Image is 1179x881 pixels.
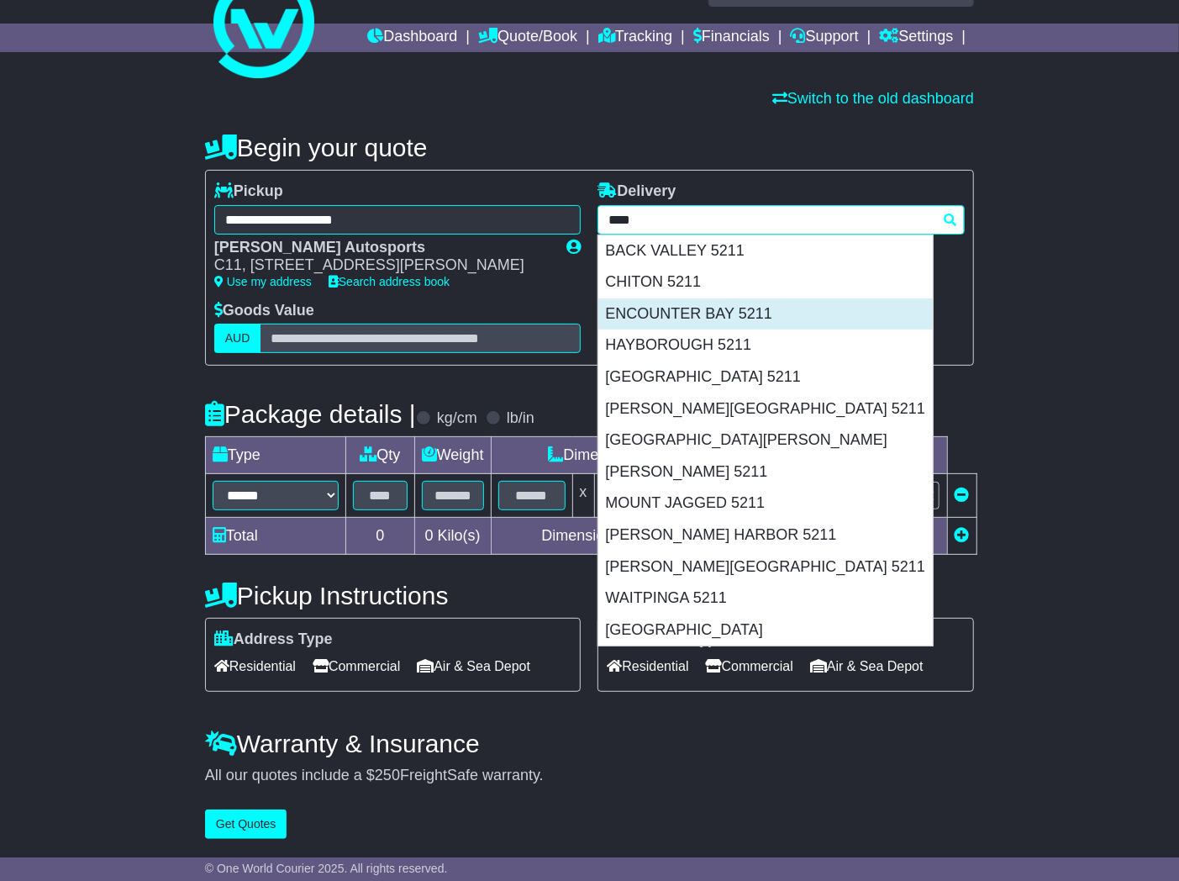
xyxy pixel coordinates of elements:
a: Add new item [955,527,970,544]
div: [GEOGRAPHIC_DATA] [598,615,933,646]
td: Type [205,437,345,474]
button: Get Quotes [205,810,287,839]
label: Delivery [597,182,676,201]
div: CHITON 5211 [598,266,933,298]
a: Switch to the old dashboard [772,90,974,107]
div: [PERSON_NAME][GEOGRAPHIC_DATA] 5211 [598,551,933,583]
h4: Pickup Instructions [205,582,582,609]
td: Kilo(s) [414,518,491,555]
span: Commercial [706,653,793,679]
td: Total [205,518,345,555]
h4: Package details | [205,400,416,428]
div: [GEOGRAPHIC_DATA][PERSON_NAME] [598,425,933,456]
div: ENCOUNTER BAY 5211 [598,298,933,330]
a: Quote/Book [478,24,577,52]
a: Search address book [329,275,450,288]
div: C11, [STREET_ADDRESS][PERSON_NAME] [214,256,550,275]
div: WAITPINGA 5211 [598,583,933,615]
td: Weight [414,437,491,474]
div: [PERSON_NAME][GEOGRAPHIC_DATA] 5211 [598,393,933,425]
typeahead: Please provide city [597,205,965,235]
a: Settings [879,24,953,52]
div: [GEOGRAPHIC_DATA] 5211 [598,361,933,393]
span: Residential [214,653,296,679]
label: Goods Value [214,302,314,320]
td: Dimensions (L x W x H) [491,437,779,474]
span: Air & Sea Depot [810,653,924,679]
div: All our quotes include a $ FreightSafe warranty. [205,767,974,785]
td: Dimensions in Centimetre(s) [491,518,779,555]
div: [PERSON_NAME] Autosports [214,239,550,257]
h4: Begin your quote [205,134,974,161]
a: Dashboard [367,24,457,52]
div: HAYBOROUGH 5211 [598,330,933,361]
h4: Warranty & Insurance [205,730,974,757]
a: Support [791,24,859,52]
span: Residential [607,653,688,679]
div: MOUNT JAGGED 5211 [598,488,933,520]
a: Financials [693,24,770,52]
label: AUD [214,324,261,353]
a: Use my address [214,275,312,288]
span: 250 [375,767,400,783]
label: lb/in [507,409,534,428]
label: Address Type [214,630,333,649]
div: [PERSON_NAME] HARBOR 5211 [598,520,933,551]
a: Remove this item [955,487,970,504]
td: 0 [345,518,414,555]
span: Commercial [313,653,400,679]
div: [PERSON_NAME] 5211 [598,456,933,488]
span: 0 [425,527,434,544]
td: Qty [345,437,414,474]
td: x [572,474,594,518]
span: Air & Sea Depot [417,653,530,679]
div: BACK VALLEY 5211 [598,235,933,267]
label: Pickup [214,182,283,201]
a: Tracking [598,24,672,52]
span: © One World Courier 2025. All rights reserved. [205,862,448,875]
label: kg/cm [437,409,477,428]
